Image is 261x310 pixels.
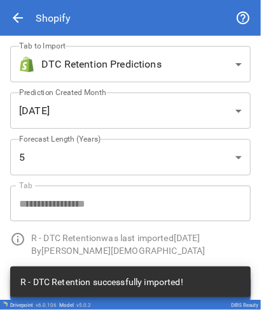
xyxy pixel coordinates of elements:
label: Tab to Import [19,40,66,51]
span: 5 [19,150,25,165]
label: Prediction Created Month [19,87,106,98]
p: R - DTC Retention was last imported [DATE] [31,232,251,244]
span: v 6.0.106 [36,302,57,308]
label: Tab [19,180,32,191]
div: R - DTC Retention successfully imported! [20,270,183,293]
div: Shopify [36,12,71,24]
div: Model [59,302,91,308]
span: DTC Retention Predictions [41,57,162,72]
img: Drivepoint [3,302,8,307]
span: arrow_back [10,10,25,26]
img: brand icon not found [19,57,34,72]
label: Forecast Length (Years) [19,133,101,144]
span: v 5.0.2 [76,302,91,308]
span: info_outline [10,232,25,247]
div: DIBS Beauty [231,302,258,308]
span: [DATE] [19,103,50,119]
div: Drivepoint [10,302,57,308]
p: By [PERSON_NAME][DEMOGRAPHIC_DATA] [31,244,251,257]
